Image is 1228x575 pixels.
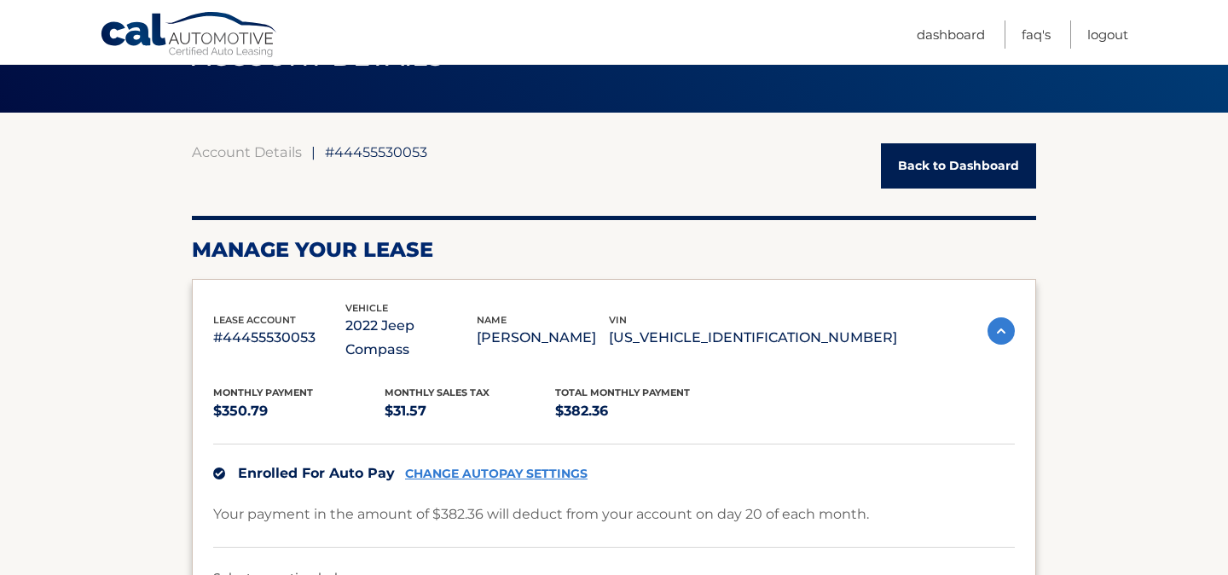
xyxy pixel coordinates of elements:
[385,386,489,398] span: Monthly sales Tax
[213,326,345,350] p: #44455530053
[555,399,727,423] p: $382.36
[609,326,897,350] p: [US_VEHICLE_IDENTIFICATION_NUMBER]
[345,302,388,314] span: vehicle
[100,11,279,61] a: Cal Automotive
[325,143,427,160] span: #44455530053
[385,399,556,423] p: $31.57
[192,143,302,160] a: Account Details
[213,399,385,423] p: $350.79
[213,468,225,479] img: check.svg
[1022,20,1051,49] a: FAQ's
[213,314,296,326] span: lease account
[917,20,985,49] a: Dashboard
[213,386,313,398] span: Monthly Payment
[988,317,1015,345] img: accordion-active.svg
[881,143,1036,189] a: Back to Dashboard
[1087,20,1128,49] a: Logout
[405,467,588,481] a: CHANGE AUTOPAY SETTINGS
[192,237,1036,263] h2: Manage Your Lease
[555,386,690,398] span: Total Monthly Payment
[477,326,609,350] p: [PERSON_NAME]
[345,314,478,362] p: 2022 Jeep Compass
[609,314,627,326] span: vin
[311,143,316,160] span: |
[477,314,507,326] span: name
[238,465,395,481] span: Enrolled For Auto Pay
[213,502,869,526] p: Your payment in the amount of $382.36 will deduct from your account on day 20 of each month.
